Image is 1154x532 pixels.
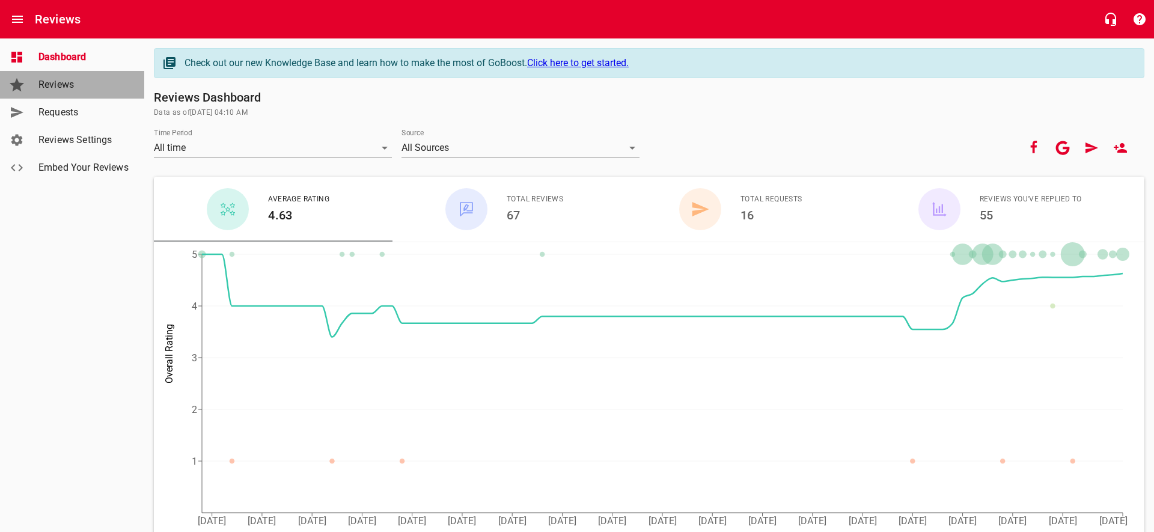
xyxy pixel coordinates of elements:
[38,133,130,147] span: Reviews Settings
[740,194,802,206] span: Total Requests
[1048,133,1077,162] button: Your google account is connected
[192,301,197,312] tspan: 4
[248,515,276,527] tspan: [DATE]
[192,404,197,415] tspan: 2
[1106,133,1135,162] a: New User
[401,129,424,136] label: Source
[1049,515,1077,527] tspan: [DATE]
[849,515,877,527] tspan: [DATE]
[154,88,1144,107] h6: Reviews Dashboard
[507,206,563,225] h6: 67
[38,50,130,64] span: Dashboard
[798,515,826,527] tspan: [DATE]
[192,352,197,364] tspan: 3
[740,206,802,225] h6: 16
[38,161,130,175] span: Embed Your Reviews
[698,515,727,527] tspan: [DATE]
[192,249,197,260] tspan: 5
[154,138,392,157] div: All time
[598,515,626,527] tspan: [DATE]
[192,456,197,467] tspan: 1
[980,206,1082,225] h6: 55
[268,194,329,206] span: Average Rating
[398,515,426,527] tspan: [DATE]
[998,515,1027,527] tspan: [DATE]
[154,107,1144,119] span: Data as of [DATE] 04:10 AM
[448,515,476,527] tspan: [DATE]
[899,515,927,527] tspan: [DATE]
[1019,133,1048,162] button: Your Facebook account is connected
[649,515,677,527] tspan: [DATE]
[38,105,130,120] span: Requests
[948,515,977,527] tspan: [DATE]
[154,129,192,136] label: Time Period
[527,57,629,69] a: Click here to get started.
[507,194,563,206] span: Total Reviews
[348,515,376,527] tspan: [DATE]
[1077,133,1106,162] a: Request Review
[498,515,527,527] tspan: [DATE]
[748,515,777,527] tspan: [DATE]
[38,78,130,92] span: Reviews
[980,194,1082,206] span: Reviews You've Replied To
[3,5,32,34] button: Open drawer
[1096,5,1125,34] button: Live Chat
[401,138,640,157] div: All Sources
[548,515,576,527] tspan: [DATE]
[298,515,326,527] tspan: [DATE]
[1099,515,1128,527] tspan: [DATE]
[268,206,329,225] h6: 4.63
[163,324,175,384] tspan: Overall Rating
[1125,5,1154,34] button: Support Portal
[185,56,1132,70] div: Check out our new Knowledge Base and learn how to make the most of GoBoost.
[35,10,81,29] h6: Reviews
[198,515,226,527] tspan: [DATE]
